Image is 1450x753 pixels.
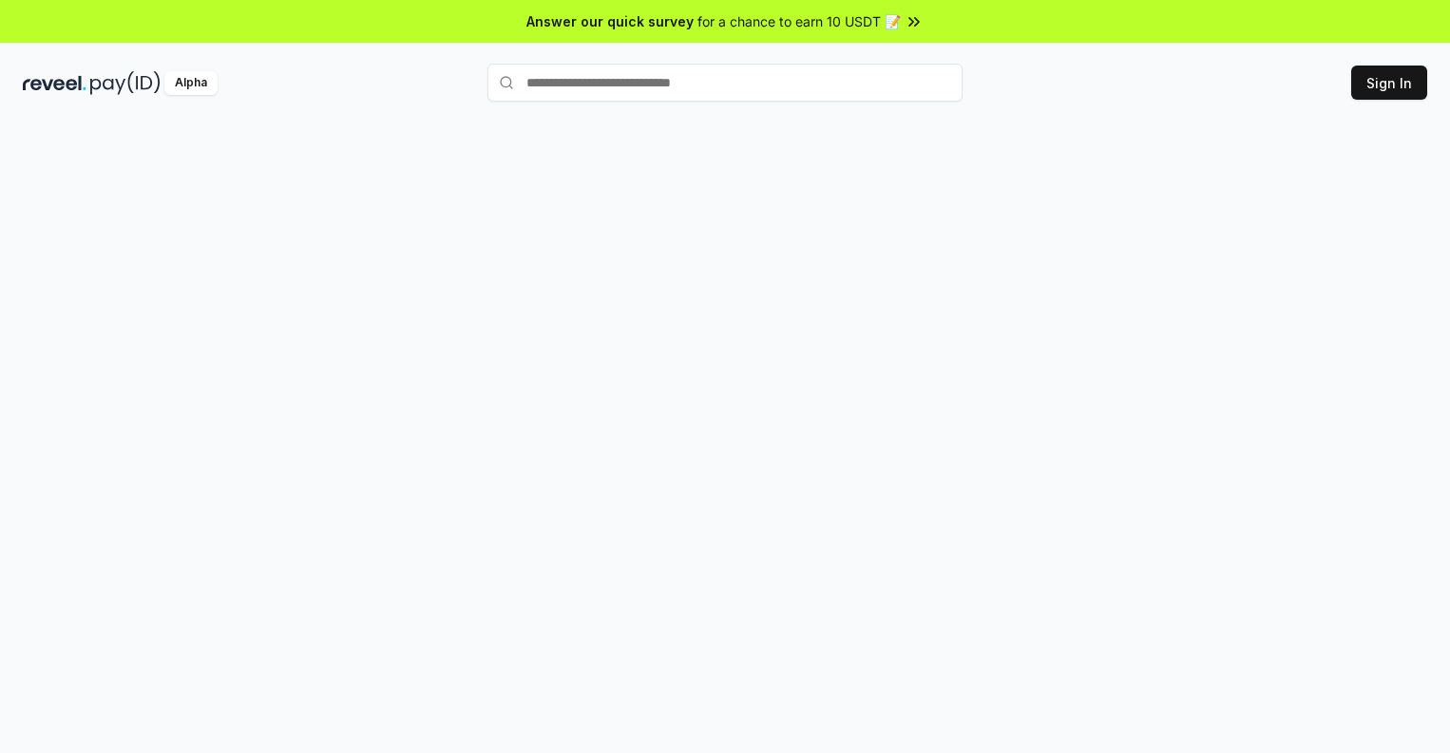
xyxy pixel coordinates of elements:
[23,71,86,95] img: reveel_dark
[697,11,901,31] span: for a chance to earn 10 USDT 📝
[526,11,694,31] span: Answer our quick survey
[1351,66,1427,100] button: Sign In
[90,71,161,95] img: pay_id
[164,71,218,95] div: Alpha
